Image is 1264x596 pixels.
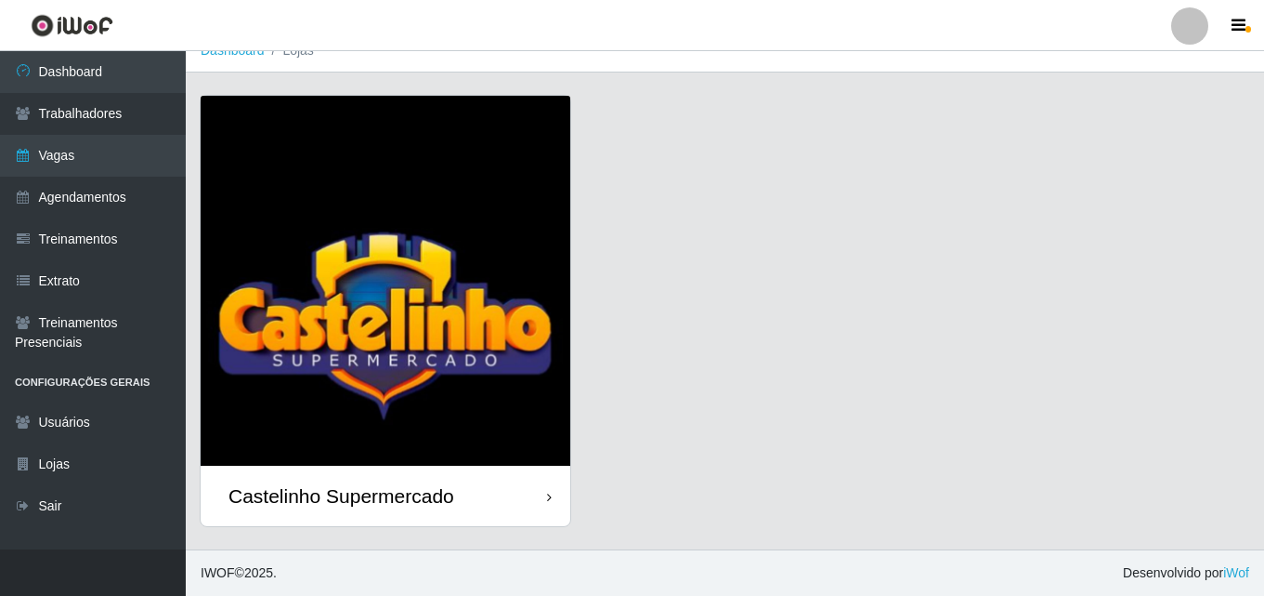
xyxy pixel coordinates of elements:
nav: breadcrumb [186,30,1264,73]
a: Castelinho Supermercado [201,96,570,526]
div: Castelinho Supermercado [228,484,454,508]
img: CoreUI Logo [31,14,113,37]
img: cardImg [201,96,570,466]
span: IWOF [201,565,235,580]
span: Desenvolvido por [1123,563,1249,583]
a: iWof [1223,565,1249,580]
span: © 2025 . [201,563,277,583]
